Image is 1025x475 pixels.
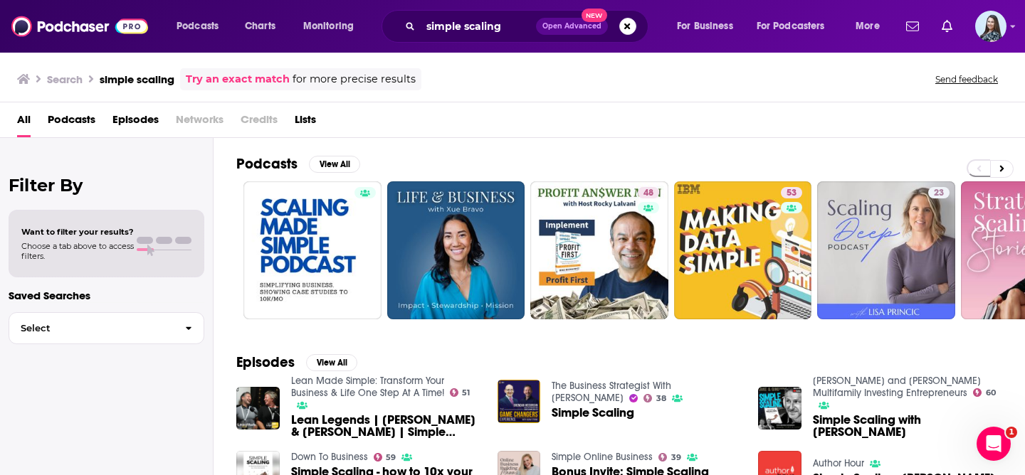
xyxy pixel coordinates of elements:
a: Simple Scaling [552,407,634,419]
span: Networks [176,108,224,137]
span: for more precise results [293,71,416,87]
button: View All [309,156,360,173]
span: Lean Legends | [PERSON_NAME] & [PERSON_NAME] | Simple Scaling [291,414,480,438]
span: Monitoring [303,16,354,36]
button: View All [306,354,357,371]
img: User Profile [975,11,1006,42]
button: Show profile menu [975,11,1006,42]
a: Show notifications dropdown [900,14,925,38]
a: 48 [530,181,668,319]
h2: Episodes [236,353,295,371]
a: Author Hour [813,457,864,469]
span: 60 [986,390,996,396]
span: Logged in as brookefortierpr [975,11,1006,42]
span: New [582,9,607,22]
a: The Business Strategist With Adam Strong [552,380,671,404]
span: Credits [241,108,278,137]
span: 38 [656,395,666,402]
a: Down To Business [291,451,368,463]
img: Simple Scaling with Brendan Mcgurgan [758,387,801,430]
iframe: Intercom live chat [977,427,1011,461]
button: Select [9,312,204,344]
span: Open Advanced [542,23,601,30]
button: open menu [747,15,846,38]
button: Send feedback [931,73,1002,85]
a: 53 [674,181,812,319]
span: 39 [671,454,681,461]
a: Lean Made Simple: Transform Your Business & Life One Step At A Time! [291,375,444,399]
span: Choose a tab above to access filters. [21,241,134,261]
a: Simple Online Business [552,451,653,463]
a: 53 [781,187,802,198]
span: 53 [787,186,797,201]
a: 59 [374,453,396,461]
a: 60 [973,388,996,397]
img: Simple Scaling [498,380,541,423]
button: open menu [167,15,237,38]
span: For Business [677,16,733,36]
span: For Podcasters [757,16,825,36]
button: open menu [293,15,372,38]
span: 51 [462,390,470,396]
a: Charts [236,15,284,38]
a: EpisodesView All [236,353,357,371]
img: Lean Legends | Brendan McGurgan & Claire Colvin | Simple Scaling [236,387,280,430]
a: 48 [638,187,659,198]
a: 23 [817,181,955,319]
a: All [17,108,31,137]
span: Want to filter your results? [21,227,134,237]
img: Podchaser - Follow, Share and Rate Podcasts [11,13,148,40]
span: Simple Scaling with [PERSON_NAME] [813,414,1002,438]
h3: simple scaling [100,73,174,86]
a: 39 [658,453,681,461]
a: Jake and Gino Multifamily Investing Entrepreneurs [813,375,981,399]
button: open menu [667,15,751,38]
span: 48 [643,186,653,201]
a: PodcastsView All [236,155,360,173]
a: Simple Scaling with Brendan Mcgurgan [813,414,1002,438]
span: Select [9,324,174,333]
input: Search podcasts, credits, & more... [421,15,536,38]
span: Podcasts [177,16,219,36]
span: 1 [1006,427,1017,438]
h3: Search [47,73,83,86]
span: 59 [386,454,396,461]
a: Try an exact match [186,71,290,87]
a: Show notifications dropdown [936,14,958,38]
a: Podcasts [48,108,95,137]
h2: Podcasts [236,155,298,173]
h2: Filter By [9,175,204,196]
span: 23 [934,186,944,201]
span: Charts [245,16,275,36]
a: Lean Legends | Brendan McGurgan & Claire Colvin | Simple Scaling [291,414,480,438]
a: 38 [643,394,666,402]
div: Search podcasts, credits, & more... [395,10,662,43]
p: Saved Searches [9,289,204,302]
a: 23 [928,187,950,198]
button: Open AdvancedNew [536,18,608,35]
a: 51 [450,388,471,397]
button: open menu [846,15,898,38]
span: More [856,16,880,36]
a: Lists [295,108,316,137]
a: Episodes [112,108,159,137]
